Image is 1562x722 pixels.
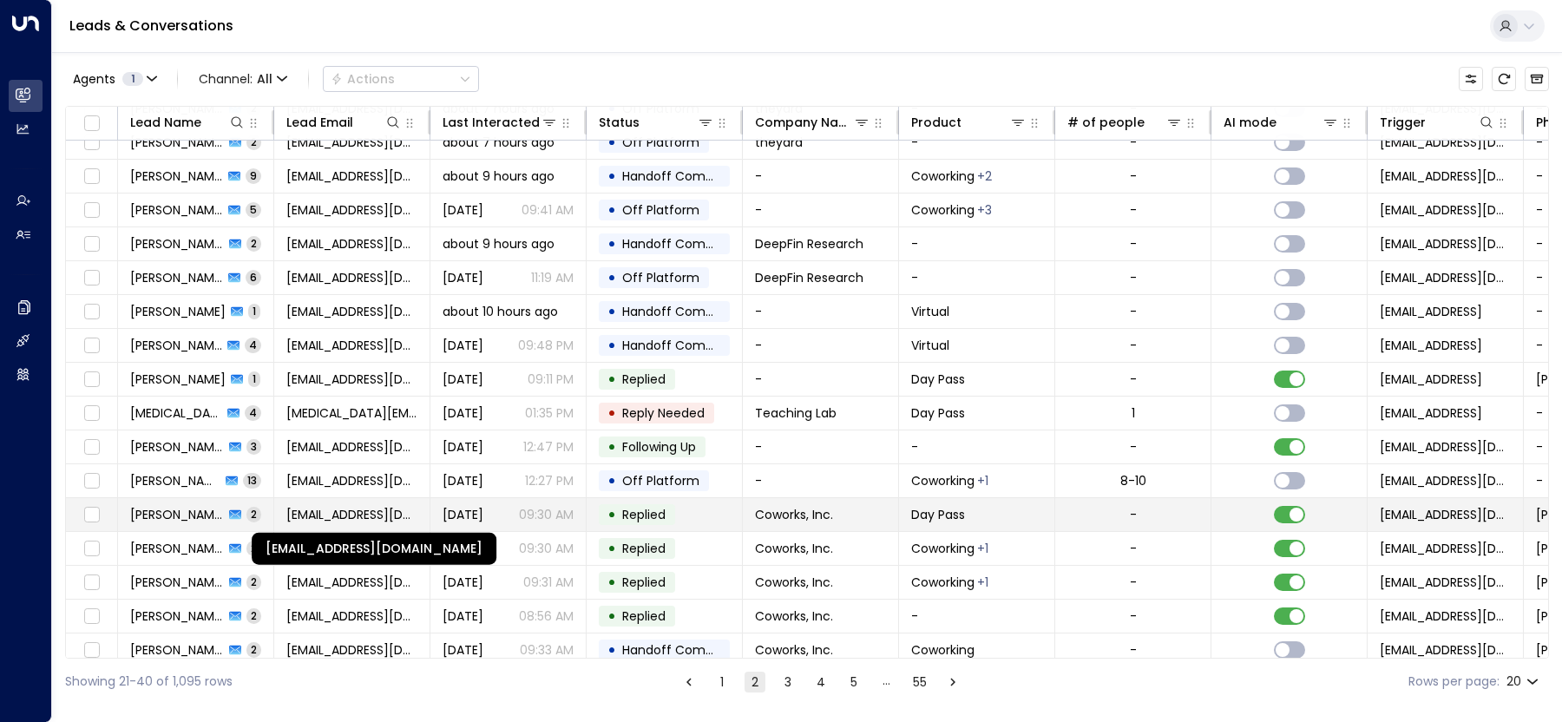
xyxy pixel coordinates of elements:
span: Yesterday [443,201,483,219]
span: Replied [622,506,666,523]
span: Following Up [622,438,696,456]
p: 09:33 AM [520,641,574,659]
span: Toggle select row [81,267,102,289]
div: AI mode [1224,112,1277,133]
div: Company Name [755,112,870,133]
td: - [743,194,899,226]
div: • [607,331,616,360]
nav: pagination navigation [678,671,964,692]
p: 09:48 PM [518,337,574,354]
span: 4 [245,338,261,352]
span: jessicalaurenstern@gmail.com [286,201,417,219]
span: theyard [755,134,803,151]
span: no-reply@coworksapp.com [286,506,417,523]
span: Toggle select row [81,504,102,526]
button: Channel:All [192,67,294,91]
span: Virtual [911,303,949,320]
span: 2 [246,507,261,522]
span: All [257,72,272,86]
span: help@flexspace.ai [1380,371,1482,388]
span: rr@1kx.capital [286,472,417,489]
span: Toggle select row [81,403,102,424]
td: - [743,295,899,328]
span: help@flexspace.ai [1380,303,1482,320]
span: Qi Liu [130,269,223,286]
span: Jazmine Foxx [130,371,226,388]
td: - [743,363,899,396]
span: 2 [246,135,261,149]
div: - [1130,269,1137,286]
span: qi@deepfinresearch.com [286,269,417,286]
div: - [1130,134,1137,151]
div: Office [977,472,988,489]
div: Last Interacted [443,112,540,133]
div: Lead Email [286,112,353,133]
div: • [607,128,616,157]
span: biz@purposefullifestyle.com [286,337,417,354]
div: Lead Email [286,112,402,133]
td: - [743,430,899,463]
span: Coworks, Inc. [755,641,833,659]
div: Trigger [1380,112,1426,133]
div: [EMAIL_ADDRESS][DOMAIN_NAME] [252,533,496,565]
span: Yesterday [443,337,483,354]
span: Manohar Nenavat [130,303,226,320]
div: Office [977,540,988,557]
span: rr@1kx.capital [1380,472,1511,489]
span: Handoff Completed [622,235,745,253]
span: Rachel Robbert1kx [130,472,220,489]
div: AI mode [1224,112,1339,133]
td: - [899,600,1055,633]
p: 09:31 AM [523,574,574,591]
div: Office [977,574,988,591]
div: • [607,229,616,259]
div: Last Interacted [443,112,558,133]
span: Handoff Completed [622,337,745,354]
button: Go to page 55 [909,672,930,692]
span: DeShawn Brown [130,506,224,523]
span: Toggle select row [81,233,102,255]
span: no-reply@coworksapp.com [1380,506,1511,523]
span: 9 [246,168,261,183]
span: Toggle select row [81,335,102,357]
span: Coworking [911,472,975,489]
span: 5 [246,202,261,217]
span: DeShawn Brown [130,574,224,591]
div: Day Pass,Dedicated Desk,Office [977,201,992,219]
span: 1 [248,371,260,386]
span: Replied [622,607,666,625]
div: Day Pass,Dedicated Desk [977,167,992,185]
span: Handoff Completed [622,167,745,185]
span: Day Pass [911,506,965,523]
span: no-reply@coworksapp.com [286,641,417,659]
span: Yesterday [443,472,483,489]
span: no-reply@coworksapp.com [1380,574,1511,591]
span: Yesterday [443,371,483,388]
span: Toggle select row [81,166,102,187]
div: - [1130,607,1137,625]
span: no-reply@coworksapp.com [286,574,417,591]
div: • [607,534,616,563]
span: help@flexspace.ai [1380,337,1482,354]
div: Status [599,112,714,133]
button: Go to next page [942,672,963,692]
span: 2 [246,574,261,589]
span: Replied [622,540,666,557]
span: Coworks, Inc. [755,506,833,523]
div: - [1130,167,1137,185]
span: no-reply@coworksapp.com [1380,540,1511,557]
span: 6 [246,270,261,285]
span: Sep 04, 2025 [443,269,483,286]
div: • [607,635,616,665]
td: - [899,430,1055,463]
span: Handoff Completed [622,303,745,320]
span: DeShawn Brown [130,641,224,659]
span: qi@deepfinresearch.com [286,235,417,253]
div: Lead Name [130,112,246,133]
div: Button group with a nested menu [323,66,479,92]
span: Toggle select row [81,132,102,154]
span: Alli Franken [130,404,222,422]
span: Off Platform [622,472,699,489]
span: Teaching Lab [755,404,837,422]
div: - [1130,438,1137,456]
